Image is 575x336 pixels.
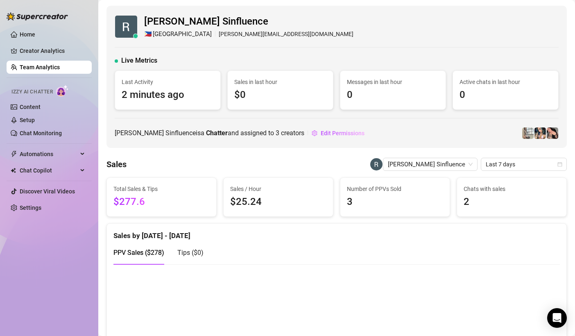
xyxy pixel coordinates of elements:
[122,77,214,86] span: Last Activity
[464,184,560,193] span: Chats with sales
[20,188,75,195] a: Discover Viral Videos
[347,77,439,86] span: Messages in last hour
[460,87,552,103] span: 0
[122,87,214,103] span: 2 minutes ago
[464,194,560,210] span: 2
[144,14,353,30] span: [PERSON_NAME] Sinfluence
[347,194,443,210] span: 3
[230,194,326,210] span: $25.24
[56,85,69,97] img: AI Chatter
[534,127,546,139] img: Dakota
[20,164,78,177] span: Chat Copilot
[312,130,317,136] span: setting
[115,16,137,38] img: Renz Sinfluence
[486,158,562,170] span: Last 7 days
[20,64,60,70] a: Team Analytics
[11,88,53,96] span: Izzy AI Chatter
[20,44,85,57] a: Creator Analytics
[20,104,41,110] a: Content
[20,148,78,161] span: Automations
[230,184,326,193] span: Sales / Hour
[547,127,558,139] img: Bonnie
[20,117,35,123] a: Setup
[347,87,439,103] span: 0
[177,249,204,257] span: Tips ( $0 )
[311,127,365,140] button: Edit Permissions
[20,31,35,38] a: Home
[11,151,17,157] span: thunderbolt
[234,77,326,86] span: Sales in last hour
[522,127,534,139] img: Erika
[106,159,127,170] h4: Sales
[115,128,304,138] span: [PERSON_NAME] Sinfluence is a and assigned to creators
[370,158,383,170] img: Renz Sinfluence
[144,30,152,39] span: 🇵🇭
[113,194,210,210] span: $277.6
[113,249,164,257] span: PPV Sales ( $278 )
[20,204,41,211] a: Settings
[121,56,157,66] span: Live Metrics
[7,12,68,20] img: logo-BBDzfeDw.svg
[206,129,228,137] b: Chatter
[557,162,562,167] span: calendar
[347,184,443,193] span: Number of PPVs Sold
[460,77,552,86] span: Active chats in last hour
[20,130,62,136] a: Chat Monitoring
[113,184,210,193] span: Total Sales & Tips
[276,129,279,137] span: 3
[11,168,16,173] img: Chat Copilot
[234,87,326,103] span: $0
[388,158,473,170] span: Renz Sinfluence
[153,30,212,39] span: [GEOGRAPHIC_DATA]
[547,308,567,328] div: Open Intercom Messenger
[321,130,364,136] span: Edit Permissions
[144,30,353,39] div: [PERSON_NAME][EMAIL_ADDRESS][DOMAIN_NAME]
[113,224,560,241] div: Sales by [DATE] - [DATE]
